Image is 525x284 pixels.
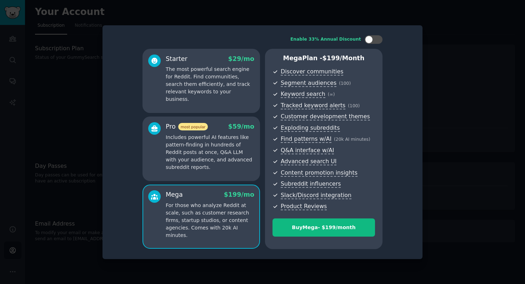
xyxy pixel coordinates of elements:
span: ( 20k AI minutes ) [334,137,370,142]
span: Segment audiences [281,79,336,87]
span: Exploding subreddits [281,124,340,132]
span: $ 199 /month [322,55,365,62]
div: Mega [166,190,183,199]
div: Enable 33% Annual Discount [290,36,361,43]
button: BuyMega- $199/month [272,218,375,237]
div: Pro [166,122,208,131]
div: Buy Mega - $ 199 /month [273,224,375,231]
span: Customer development themes [281,113,370,120]
span: Keyword search [281,91,325,98]
span: Q&A interface w/AI [281,147,334,154]
span: $ 59 /mo [228,123,254,130]
span: Tracked keyword alerts [281,102,345,109]
span: ( ∞ ) [328,92,335,97]
span: $ 29 /mo [228,55,254,62]
span: most popular [178,123,208,130]
span: $ 199 /mo [224,191,254,198]
span: Content promotion insights [281,169,357,177]
span: Product Reviews [281,203,327,210]
span: ( 100 ) [348,103,360,108]
span: Find patterns w/AI [281,135,331,143]
p: Includes powerful AI features like pattern-finding in hundreds of Reddit posts at once, Q&A LLM w... [166,134,254,171]
p: The most powerful search engine for Reddit. Find communities, search them efficiently, and track ... [166,66,254,103]
span: Slack/Discord integration [281,192,351,199]
span: ( 100 ) [339,81,351,86]
span: Advanced search UI [281,158,336,165]
span: Subreddit influencers [281,180,341,188]
p: Mega Plan - [272,54,375,63]
p: For those who analyze Reddit at scale, such as customer research firms, startup studios, or conte... [166,202,254,239]
div: Starter [166,55,187,63]
span: Discover communities [281,68,343,76]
